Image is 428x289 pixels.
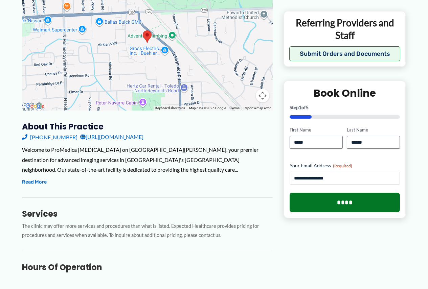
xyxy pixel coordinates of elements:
img: Google [24,102,46,111]
span: (Required) [333,163,352,168]
button: Submit Orders and Documents [289,46,401,61]
h3: Services [22,209,273,219]
label: Last Name [347,127,400,133]
h2: Book Online [290,87,400,100]
a: Terms (opens in new tab) [230,106,240,110]
a: Report a map error [244,106,271,110]
span: Map data ©2025 Google [189,106,226,110]
label: First Name [290,127,343,133]
a: [URL][DOMAIN_NAME] [80,132,143,142]
div: Welcome to ProMedica [MEDICAL_DATA] on [GEOGRAPHIC_DATA][PERSON_NAME], your premier destination f... [22,145,273,175]
button: Map camera controls [256,89,269,102]
p: The clinic may offer more services and procedures than what is listed. Expected Healthcare provid... [22,222,273,240]
a: Open this area in Google Maps (opens a new window) [24,102,46,111]
label: Your Email Address [290,162,400,169]
span: 1 [299,104,301,110]
h3: About this practice [22,121,273,132]
p: Referring Providers and Staff [289,17,401,41]
button: Keyboard shortcuts [155,106,185,111]
button: Read More [22,178,47,186]
a: [PHONE_NUMBER] [22,132,77,142]
span: 5 [306,104,309,110]
h3: Hours of Operation [22,262,273,272]
p: Step of [290,105,400,110]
